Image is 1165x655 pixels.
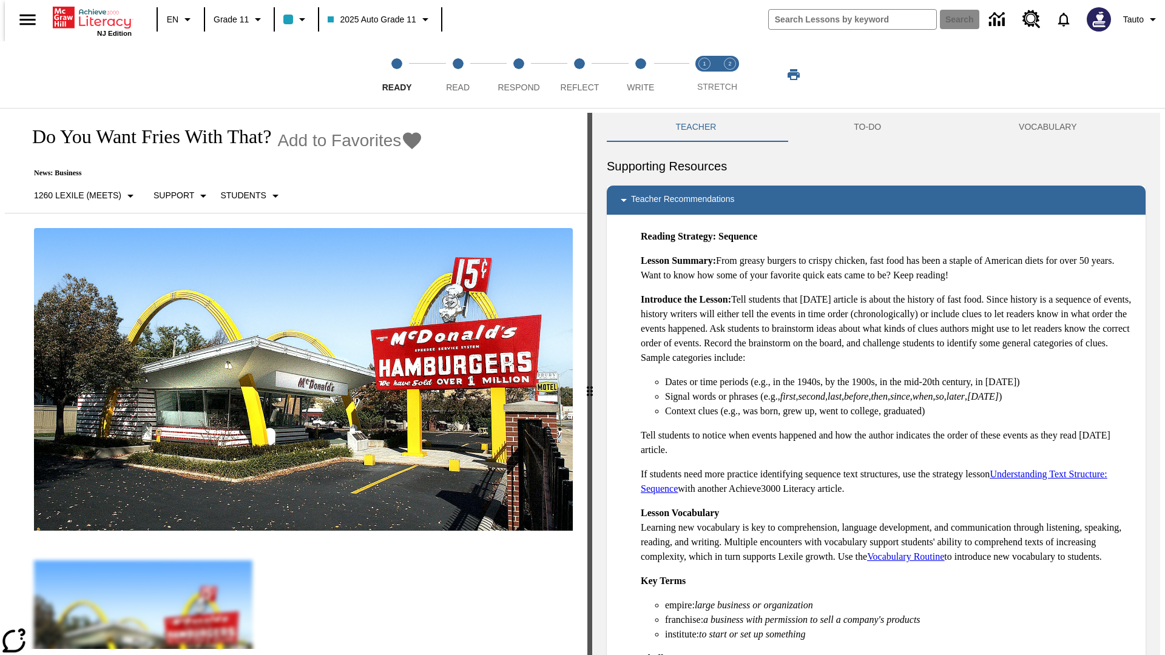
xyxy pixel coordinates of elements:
text: 2 [728,61,731,67]
span: 2025 Auto Grade 11 [328,13,416,26]
text: 1 [703,61,706,67]
span: Respond [498,82,539,92]
button: Select Student [215,185,287,207]
span: EN [167,13,178,26]
a: Resource Center, Will open in new tab [1015,3,1048,36]
button: Language: EN, Select a language [161,8,200,30]
em: before [844,391,868,401]
p: Tell students that [DATE] article is about the history of fast food. Since history is a sequence ... [641,292,1136,365]
em: a business with permission to sell a company's products [703,614,920,625]
li: empire: [665,598,1136,613]
p: 1260 Lexile (Meets) [34,189,121,202]
button: Respond step 3 of 5 [484,41,554,108]
a: Data Center [982,3,1015,36]
button: Scaffolds, Support [149,185,215,207]
div: Press Enter or Spacebar and then press right and left arrow keys to move the slider [587,113,592,655]
button: Ready step 1 of 5 [362,41,432,108]
span: STRETCH [697,82,737,92]
p: Teacher Recommendations [631,193,734,207]
img: One of the first McDonald's stores, with the iconic red sign and golden arches. [34,228,573,531]
span: Reflect [561,82,599,92]
button: TO-DO [785,113,950,142]
button: Class color is light blue. Change class color [279,8,314,30]
button: Stretch Read step 1 of 2 [687,41,722,108]
strong: Reading Strategy: [641,231,716,241]
strong: Sequence [718,231,757,241]
button: Print [774,64,813,86]
li: Signal words or phrases (e.g., , , , , , , , , , ) [665,389,1136,404]
button: Write step 5 of 5 [606,41,676,108]
span: Grade 11 [214,13,249,26]
p: News: Business [19,169,423,178]
button: Select Lexile, 1260 Lexile (Meets) [29,185,143,207]
span: Ready [382,82,412,92]
em: first [780,391,796,401]
em: to start or set up something [699,629,806,639]
div: activity [592,113,1160,655]
strong: Key Terms [641,576,686,586]
strong: Introduce the Lesson: [641,294,731,304]
h1: Do You Want Fries With That? [19,126,271,148]
button: Profile/Settings [1118,8,1165,30]
span: Write [627,82,654,92]
p: Students [220,189,266,202]
span: Read [446,82,470,92]
em: second [799,391,825,401]
div: Teacher Recommendations [607,186,1146,215]
h6: Supporting Resources [607,156,1146,176]
div: Instructional Panel Tabs [607,113,1146,142]
em: last [828,391,842,401]
button: Open side menu [10,2,46,38]
button: Grade: Grade 11, Select a grade [209,8,270,30]
em: large business or organization [695,600,813,610]
div: reading [5,113,587,649]
span: Add to Favorites [277,131,401,150]
p: Tell students to notice when events happened and how the author indicates the order of these even... [641,428,1136,457]
img: Avatar [1087,7,1111,32]
a: Notifications [1048,4,1079,35]
span: NJ Edition [97,30,132,37]
button: VOCABULARY [950,113,1146,142]
button: Reflect step 4 of 5 [544,41,615,108]
p: If students need more practice identifying sequence text structures, use the strategy lesson with... [641,467,1136,496]
button: Read step 2 of 5 [422,41,493,108]
li: Dates or time periods (e.g., in the 1940s, by the 1900s, in the mid-20th century, in [DATE]) [665,375,1136,389]
span: Tauto [1123,13,1144,26]
a: Understanding Text Structure: Sequence [641,469,1107,494]
p: Learning new vocabulary is key to comprehension, language development, and communication through ... [641,506,1136,564]
button: Stretch Respond step 2 of 2 [712,41,748,108]
button: Class: 2025 Auto Grade 11, Select your class [323,8,437,30]
p: Support [154,189,194,202]
li: Context clues (e.g., was born, grew up, went to college, graduated) [665,404,1136,418]
em: later [947,391,965,401]
button: Select a new avatar [1079,4,1118,35]
strong: Lesson Summary: [641,255,716,266]
em: then [871,391,888,401]
em: so [936,391,944,401]
em: since [890,391,910,401]
em: when [913,391,933,401]
li: franchise: [665,613,1136,627]
input: search field [769,10,936,29]
li: institute: [665,627,1136,642]
button: Add to Favorites - Do You Want Fries With That? [277,130,423,151]
div: Home [53,4,132,37]
strong: Lesson Vocabulary [641,508,719,518]
button: Teacher [607,113,785,142]
p: From greasy burgers to crispy chicken, fast food has been a staple of American diets for over 50 ... [641,254,1136,283]
a: Vocabulary Routine [867,551,944,562]
em: [DATE] [967,391,999,401]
